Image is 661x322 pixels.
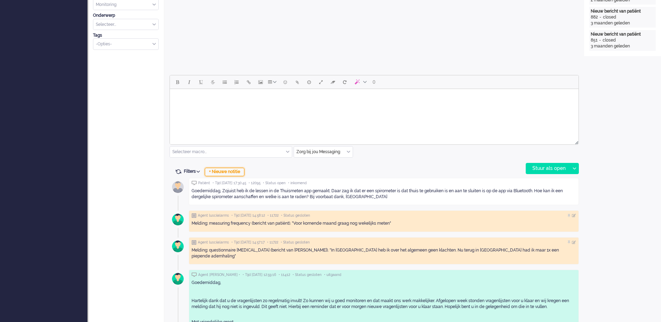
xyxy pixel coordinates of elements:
button: Insert/edit link [243,76,254,88]
span: • 12095 [249,181,260,186]
img: ic_chat_grey.svg [192,272,197,277]
span: • inkomend [288,181,307,186]
div: Resize [573,138,579,144]
div: 882 [591,14,598,20]
span: • Status gesloten [293,272,322,277]
span: Agent [PERSON_NAME] • [198,272,240,277]
span: • Tijd [DATE] 14:58:12 [231,213,265,218]
span: Patiënt [198,181,210,186]
div: Tags [93,32,159,38]
div: - [597,37,603,43]
button: AI [351,76,369,88]
button: Italic [183,76,195,88]
div: Select Tags [93,38,159,50]
button: Fullscreen [315,76,327,88]
div: Goedemiddag, Zojuist heb ik de lessen in de Thuismeten app gemaakt. Daar zag ik dat er een spirom... [192,188,576,200]
div: Onderwerp [93,13,159,18]
button: Bold [171,76,183,88]
button: Emoticons [279,76,291,88]
div: closed [603,14,616,20]
button: Add attachment [291,76,303,88]
span: • 11722 [267,240,278,245]
button: Clear formatting [327,76,339,88]
button: Bullet list [219,76,231,88]
img: ic_chat_grey.svg [192,181,197,185]
div: Nieuw bericht van patiënt [591,31,654,37]
div: - [598,14,603,20]
span: • Tijd [DATE] 12:59:16 [243,272,276,277]
div: Nieuw bericht van patiënt [591,8,654,14]
button: Table [266,76,279,88]
button: 0 [369,76,379,88]
div: 3 maanden geleden [591,43,654,49]
span: 0 [373,79,375,85]
button: Insert/edit image [254,76,266,88]
div: Melding: measuring frequency (bericht van patiënt). "Voor komende maand graag nog wekelijks meten" [192,220,576,226]
span: • 11722 [267,213,279,218]
div: Melding: questionnaire [MEDICAL_DATA] (bericht van [PERSON_NAME]). "In [GEOGRAPHIC_DATA] heb ik o... [192,247,576,259]
span: • uitgaand [324,272,341,277]
button: Reset content [339,76,351,88]
img: avatar [169,238,187,255]
span: Hartelijk dank dat u de vragenlijsten zo regelmatig invult! Zo kunnen wij u goed monitoren en dat... [192,298,569,309]
span: Agent lusciialarms [198,240,229,245]
img: avatar [169,178,187,196]
iframe: Rich Text Area [170,89,579,138]
div: Stuur als open [526,163,570,174]
button: Strikethrough [207,76,219,88]
img: ic_note_grey.svg [192,213,196,218]
button: Underline [195,76,207,88]
span: • Tijd [DATE] 17:30:45 [213,181,246,186]
span: • Status open [263,181,286,186]
button: Numbered list [231,76,243,88]
span: • Tijd [DATE] 14:57:17 [231,240,265,245]
span: • 11412 [279,272,290,277]
span: Filters [184,169,202,174]
button: Delay message [303,76,315,88]
div: + Nieuwe notitie [205,168,244,176]
span: Agent lusciialarms [198,213,229,218]
img: avatar [169,270,187,287]
img: avatar [169,211,187,228]
img: ic_note_grey.svg [192,240,196,245]
span: • Status gesloten [281,213,310,218]
span: • Status gesloten [281,240,310,245]
div: 851 [591,37,597,43]
div: closed [603,37,616,43]
div: 3 maanden geleden [591,20,654,26]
